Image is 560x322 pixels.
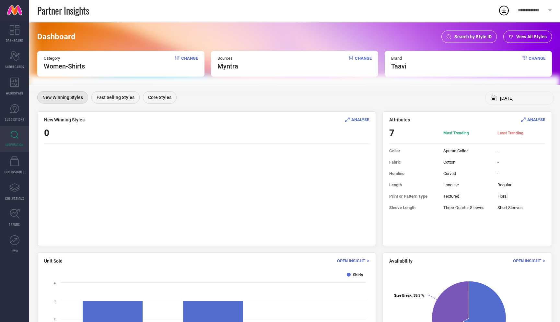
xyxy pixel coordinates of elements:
[389,182,437,187] span: Length
[6,38,23,43] span: DASHBOARD
[353,273,363,277] text: Shirts
[454,34,492,39] span: Search by Style ID
[44,62,85,70] span: Women-Shirts
[497,171,545,176] span: -
[513,258,545,264] div: Open Insight
[181,56,198,70] span: Change
[529,56,545,70] span: Change
[527,117,545,122] span: ANALYSE
[389,258,413,264] span: Availability
[44,258,63,264] span: Unit Sold
[54,317,56,321] text: 2
[97,95,134,100] span: Fast Selling Styles
[513,258,541,263] span: Open Insight
[5,196,24,201] span: COLLECTIONS
[497,130,545,136] span: Least Trending
[12,248,18,253] span: FWD
[351,117,369,122] span: ANALYSE
[44,128,49,138] span: 0
[443,130,491,136] span: Most Trending
[497,205,545,210] span: Short Sleeves
[497,182,545,187] span: Regular
[337,258,369,264] div: Open Insight
[217,56,238,61] span: Sources
[521,117,545,123] div: Analyse
[497,160,545,165] span: -
[443,171,491,176] span: Curved
[497,194,545,199] span: Floral
[443,182,491,187] span: Longline
[389,194,437,199] span: Print or Pattern Type
[44,117,85,122] span: New Winning Styles
[443,205,491,210] span: Three-Quarter Sleeves
[5,117,25,122] span: SUGGESTIONS
[37,4,89,17] span: Partner Insights
[394,293,424,298] text: : 33.3 %
[337,258,365,263] span: Open Insight
[5,169,25,174] span: CDC INSIGHTS
[391,62,406,70] span: taavi
[498,5,510,16] div: Open download list
[389,148,437,153] span: Collar
[6,142,24,147] span: INSPIRATION
[391,56,406,61] span: Brand
[54,281,56,285] text: 4
[345,117,369,123] div: Analyse
[54,299,56,303] text: 3
[443,148,491,153] span: Spread Collar
[37,32,76,41] span: Dashboard
[355,56,372,70] span: Change
[217,62,238,70] span: myntra
[497,148,545,153] span: -
[389,205,437,210] span: Sleeve Length
[389,160,437,165] span: Fabric
[443,194,491,199] span: Textured
[389,117,410,122] span: Attributes
[443,160,491,165] span: Cotton
[394,293,412,298] tspan: Size Break
[516,34,547,39] span: View All Styles
[42,95,83,100] span: New Winning Styles
[5,64,24,69] span: SCORECARDS
[6,91,24,95] span: WORKSPACE
[389,128,437,138] span: 7
[389,171,437,176] span: Hemline
[500,96,549,101] input: Select month
[148,95,171,100] span: Core Styles
[44,56,85,61] span: Category
[9,222,20,227] span: TRENDS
